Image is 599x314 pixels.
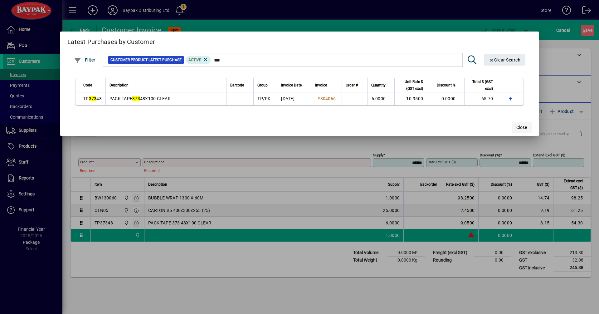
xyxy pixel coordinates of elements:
[371,82,386,89] span: Quantity
[436,82,461,89] div: Discount %
[257,82,268,89] span: Group
[188,58,201,62] span: Active
[367,92,394,105] td: 6.0000
[432,92,464,105] td: 0.0000
[437,82,455,89] span: Discount %
[110,96,171,101] span: PACK TAPE 48X100 CLEAR
[281,82,307,89] div: Invoice Date
[489,57,521,62] span: Clear Search
[230,82,250,89] div: Barcode
[315,95,338,102] a: #304066
[371,82,391,89] div: Quantity
[512,122,532,133] button: Close
[110,57,182,63] span: Customer Product Latest Purchase
[281,82,302,89] span: Invoice Date
[315,82,327,89] span: Invoice
[72,54,97,66] button: Filter
[257,96,270,101] span: TP/PK
[315,82,338,89] div: Invoice
[394,92,432,105] td: 10.9500
[60,32,539,50] h2: Latest Purchases by Customer
[277,92,311,105] td: [DATE]
[317,96,320,101] span: #
[83,82,92,89] span: Code
[346,82,358,89] span: Order #
[398,78,429,92] div: Unit Rate $ (GST excl)
[468,78,499,92] div: Total $ (GST excl)
[186,56,211,64] mat-chip: Product Activation Status: Active
[468,78,493,92] span: Total $ (GST excl)
[110,82,129,89] span: Description
[398,78,423,92] span: Unit Rate $ (GST excl)
[74,57,95,62] span: Filter
[83,82,102,89] div: Code
[257,82,273,89] div: Group
[89,96,97,101] em: 373
[132,96,140,101] em: 373
[320,96,336,101] span: 304066
[484,54,526,66] button: Clear
[346,82,363,89] div: Order #
[83,96,102,101] span: TP 48
[230,82,244,89] span: Barcode
[516,124,527,131] span: Close
[464,92,502,105] td: 65.70
[110,82,223,89] div: Description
